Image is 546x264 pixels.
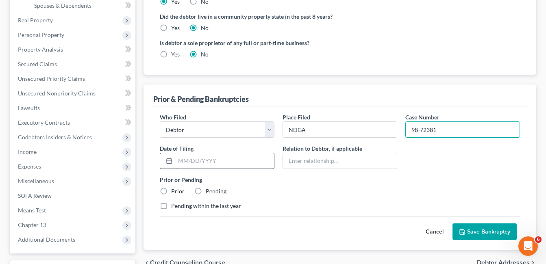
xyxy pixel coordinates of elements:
label: Prior or Pending [160,175,520,184]
input: Enter relationship... [283,153,397,169]
a: Property Analysis [11,42,135,57]
span: Unsecured Priority Claims [18,75,85,82]
label: Pending [206,187,226,195]
label: Pending within the last year [171,202,241,210]
span: Spouses & Dependents [34,2,91,9]
a: Secured Claims [11,57,135,71]
a: Unsecured Priority Claims [11,71,135,86]
span: Lawsuits [18,104,40,111]
label: Did the debtor live in a community property state in the past 8 years? [160,12,520,21]
a: Executory Contracts [11,115,135,130]
a: Lawsuits [11,101,135,115]
span: Real Property [18,17,53,24]
span: Date of Filing [160,145,194,152]
label: Is debtor a sole proprietor of any full or part-time business? [160,39,336,47]
span: Place Filed [283,114,310,121]
span: Miscellaneous [18,177,54,184]
button: Save Bankruptcy [452,223,517,240]
iframe: Intercom live chat [518,236,538,256]
label: Yes [171,24,180,32]
span: Who Filed [160,114,186,121]
label: Prior [171,187,185,195]
span: Property Analysis [18,46,63,53]
label: Relation to Debtor, if applicable [283,144,362,153]
span: SOFA Review [18,192,52,199]
input: # [406,122,520,137]
label: No [201,24,209,32]
button: Cancel [417,224,452,240]
span: Executory Contracts [18,119,70,126]
div: Prior & Pending Bankruptcies [153,94,249,104]
label: No [201,50,209,58]
a: SOFA Review [11,188,135,203]
span: Unsecured Nonpriority Claims [18,90,96,97]
span: Chapter 13 [18,221,46,228]
span: Personal Property [18,31,64,38]
span: Expenses [18,163,41,170]
label: Case Number [405,113,439,121]
input: Enter place filed... [283,122,397,137]
span: Additional Documents [18,236,75,243]
span: Income [18,148,37,155]
span: Secured Claims [18,61,57,67]
span: Means Test [18,207,46,214]
span: 6 [535,236,542,243]
span: Codebtors Insiders & Notices [18,134,92,141]
input: MM/DD/YYYY [175,153,274,169]
a: Unsecured Nonpriority Claims [11,86,135,101]
label: Yes [171,50,180,58]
